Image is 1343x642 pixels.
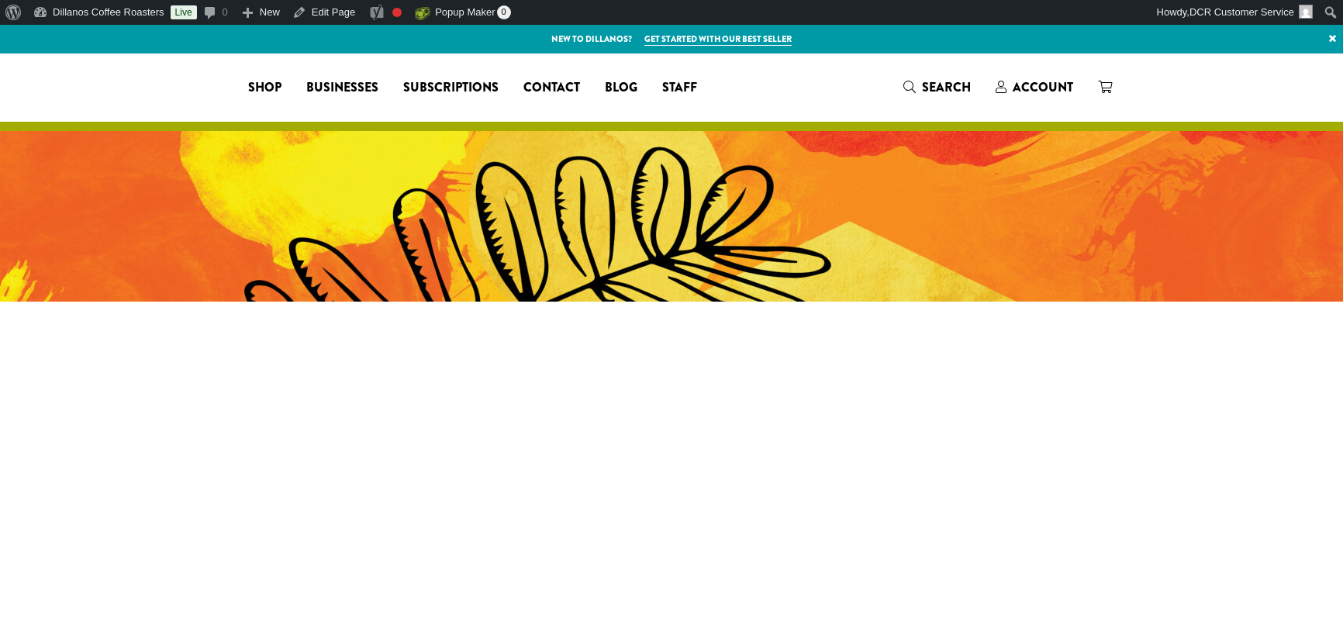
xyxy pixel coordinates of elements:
[236,75,294,100] a: Shop
[891,74,983,100] a: Search
[248,78,281,98] span: Shop
[306,78,378,98] span: Businesses
[662,78,697,98] span: Staff
[605,78,637,98] span: Blog
[497,5,511,19] span: 0
[1322,25,1343,53] a: ×
[392,8,402,17] div: Focus keyphrase not set
[403,78,499,98] span: Subscriptions
[1189,6,1294,18] span: DCR Customer Service
[922,78,971,96] span: Search
[644,33,792,46] a: Get started with our best seller
[171,5,197,19] a: Live
[650,75,709,100] a: Staff
[1013,78,1073,96] span: Account
[523,78,580,98] span: Contact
